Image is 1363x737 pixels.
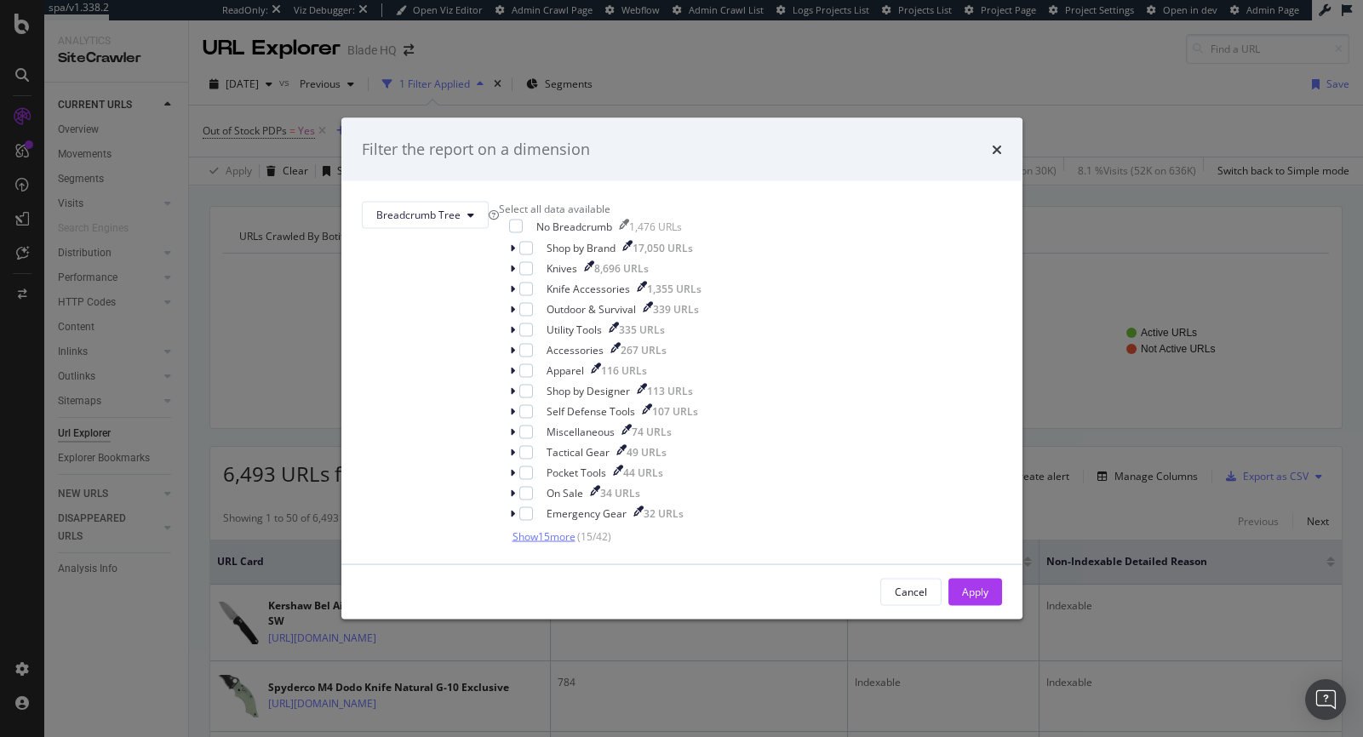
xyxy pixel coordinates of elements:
[547,302,636,317] div: Outdoor & Survival
[513,528,576,543] span: Show 15 more
[547,261,577,276] div: Knives
[547,363,584,378] div: Apparel
[644,506,684,521] div: 32 URLs
[895,585,927,599] div: Cancel
[547,404,635,419] div: Self Defense Tools
[992,139,1002,161] div: times
[621,343,667,357] div: 267 URLs
[594,261,649,276] div: 8,696 URLs
[362,201,489,228] button: Breadcrumb Tree
[547,241,616,255] div: Shop by Brand
[647,282,702,296] div: 1,355 URLs
[653,302,699,317] div: 339 URLs
[629,219,682,233] div: 1,476 URLs
[547,486,583,500] div: On Sale
[547,425,615,439] div: Miscellaneous
[547,445,610,460] div: Tactical Gear
[880,578,942,605] button: Cancel
[652,404,698,419] div: 107 URLs
[499,201,702,215] div: Select all data available
[341,118,1022,620] div: modal
[547,343,604,357] div: Accessories
[1305,679,1346,720] div: Open Intercom Messenger
[577,528,611,543] span: ( 15 / 42 )
[600,486,640,500] div: 34 URLs
[948,578,1002,605] button: Apply
[619,323,665,337] div: 335 URLs
[547,282,630,296] div: Knife Accessories
[547,506,627,521] div: Emergency Gear
[547,323,602,337] div: Utility Tools
[633,241,693,255] div: 17,050 URLs
[632,425,672,439] div: 74 URLs
[536,219,612,233] div: No Breadcrumb
[362,139,590,161] div: Filter the report on a dimension
[962,585,988,599] div: Apply
[627,445,667,460] div: 49 URLs
[547,384,630,398] div: Shop by Designer
[647,384,693,398] div: 113 URLs
[376,208,461,222] span: Breadcrumb Tree
[601,363,647,378] div: 116 URLs
[623,466,663,480] div: 44 URLs
[547,466,606,480] div: Pocket Tools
